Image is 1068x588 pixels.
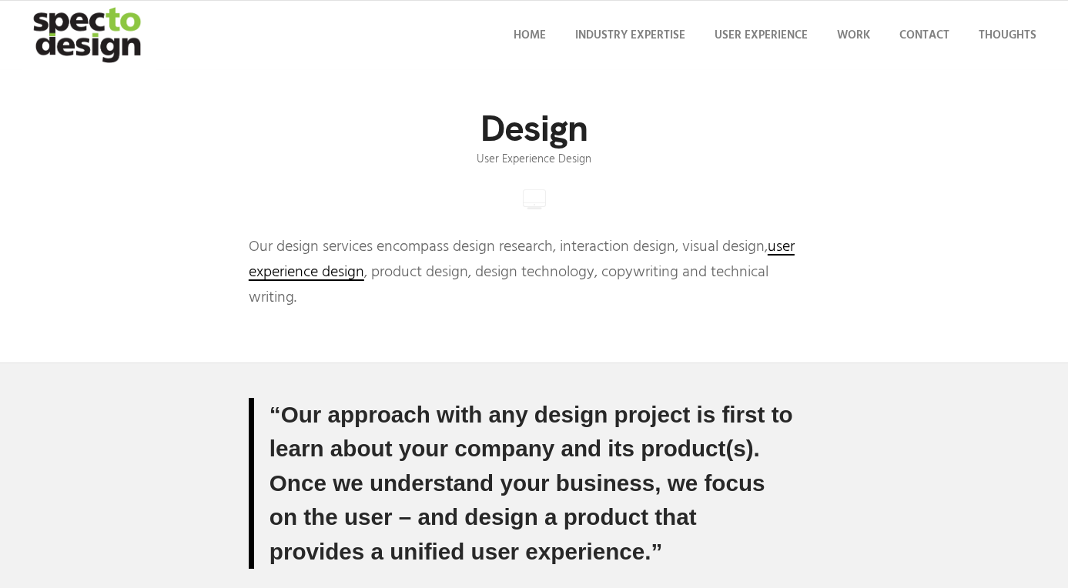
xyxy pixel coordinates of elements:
a: Industry Expertise [565,1,695,70]
h1: Design [249,109,819,149]
span: Thoughts [979,26,1036,45]
span: Home [514,26,546,45]
p: Our design services encompass design research, interaction design, visual design, , product desig... [249,235,819,311]
a: Home [504,1,556,70]
a: Contact [889,1,959,70]
p: User Experience Design [249,152,819,168]
img: specto-logo-2020 [22,1,156,70]
p: “Our approach with any design project is first to learn about your company and its product(s). On... [270,398,797,569]
span: Work [837,26,870,45]
a: user experience design [249,235,795,285]
a: User Experience [705,1,818,70]
a: Thoughts [969,1,1046,70]
a: Work [827,1,880,70]
span: Contact [899,26,949,45]
span: Industry Expertise [575,26,685,45]
span: User Experience [715,26,808,45]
